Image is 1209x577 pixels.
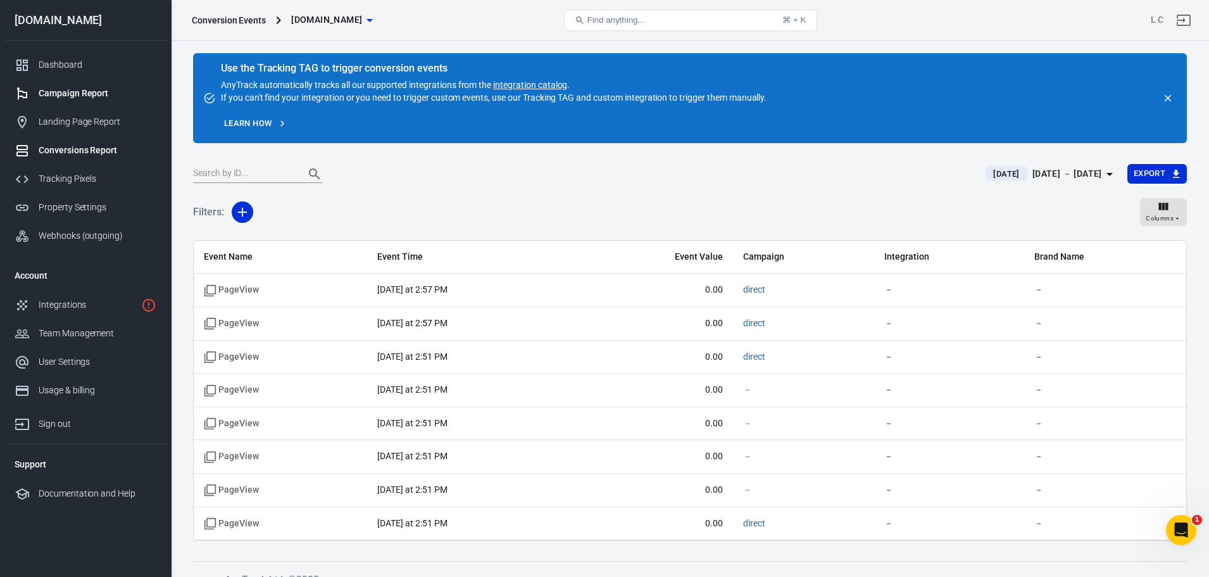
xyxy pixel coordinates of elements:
[192,14,266,27] div: Conversion Events
[884,251,1014,263] span: Integration
[39,201,156,214] div: Property Settings
[1034,251,1176,263] span: Brand Name
[743,284,765,295] a: direct
[204,317,259,330] span: Standard event name
[193,166,294,182] input: Search by ID...
[204,384,259,396] span: Standard event name
[743,450,752,463] span: －
[988,168,1024,181] span: [DATE]
[39,172,156,186] div: Tracking Pixels
[39,144,156,157] div: Conversions Report
[975,163,1127,184] button: [DATE][DATE] － [DATE]
[884,417,1014,430] span: －
[4,79,166,108] a: Campaign Report
[4,108,166,136] a: Landing Page Report
[1034,384,1176,396] span: －
[1034,317,1176,330] span: －
[204,517,259,530] span: Standard event name
[586,284,723,296] span: 0.00
[39,298,136,312] div: Integrations
[204,284,259,296] span: Standard event name
[221,62,767,75] div: Use the Tracking TAG to trigger conversion events
[586,517,723,530] span: 0.00
[4,449,166,479] li: Support
[743,518,765,528] a: direct
[743,517,765,530] span: direct
[194,241,1186,540] div: scrollable content
[586,450,723,463] span: 0.00
[586,484,723,497] span: 0.00
[1034,450,1176,463] span: －
[782,15,806,25] div: ⌘ + K
[221,63,767,104] div: AnyTrack automatically tracks all our supported integrations from the . If you can't find your in...
[884,450,1014,463] span: －
[39,384,156,397] div: Usage & billing
[743,384,752,396] span: －
[39,115,156,129] div: Landing Page Report
[4,222,166,250] a: Webhooks (outgoing)
[377,352,447,362] time: 2025-09-15T14:51:41+10:00
[221,114,290,134] a: Learn how
[377,284,447,295] time: 2025-09-15T14:57:42+10:00
[743,384,752,395] a: －
[1034,284,1176,296] span: －
[743,352,765,362] a: direct
[586,417,723,430] span: 0.00
[299,159,330,189] button: Search
[1032,166,1102,182] div: [DATE] － [DATE]
[377,518,447,528] time: 2025-09-15T14:51:36+10:00
[377,485,447,495] time: 2025-09-15T14:51:36+10:00
[4,348,166,376] a: User Settings
[4,405,166,438] a: Sign out
[1166,515,1196,545] iframe: Intercom live chat
[1192,515,1202,525] span: 1
[743,351,765,364] span: direct
[1159,89,1177,107] button: close
[586,251,723,263] span: Event Value
[377,451,447,461] time: 2025-09-15T14:51:36+10:00
[39,58,156,72] div: Dashboard
[377,251,554,263] span: Event Time
[1034,417,1176,430] span: －
[39,487,156,500] div: Documentation and Help
[4,260,166,291] li: Account
[204,417,259,430] span: Standard event name
[4,51,166,79] a: Dashboard
[204,484,259,497] span: Standard event name
[39,327,156,340] div: Team Management
[493,80,567,90] a: integration catalog
[586,351,723,364] span: 0.00
[4,15,166,26] div: [DOMAIN_NAME]
[193,192,224,232] h5: Filters:
[743,284,765,296] span: direct
[743,251,864,263] span: Campaign
[4,136,166,165] a: Conversions Report
[4,291,166,319] a: Integrations
[1127,164,1187,184] button: Export
[4,193,166,222] a: Property Settings
[743,485,752,495] a: －
[39,417,156,431] div: Sign out
[1140,198,1187,226] button: Columns
[39,355,156,369] div: User Settings
[377,318,447,328] time: 2025-09-15T14:57:41+10:00
[1034,351,1176,364] span: －
[743,418,752,428] a: －
[1146,213,1174,224] span: Columns
[39,87,156,100] div: Campaign Report
[743,318,765,328] a: direct
[884,484,1014,497] span: －
[884,517,1014,530] span: －
[586,317,723,330] span: 0.00
[564,10,817,31] button: Find anything...⌘ + K
[291,12,362,28] span: treasurie.com
[204,251,357,263] span: Event Name
[884,284,1014,296] span: －
[1168,5,1199,35] a: Sign out
[587,15,645,25] span: Find anything...
[377,384,447,395] time: 2025-09-15T14:51:40+10:00
[4,165,166,193] a: Tracking Pixels
[743,484,752,497] span: －
[204,450,259,463] span: Standard event name
[1034,484,1176,497] span: －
